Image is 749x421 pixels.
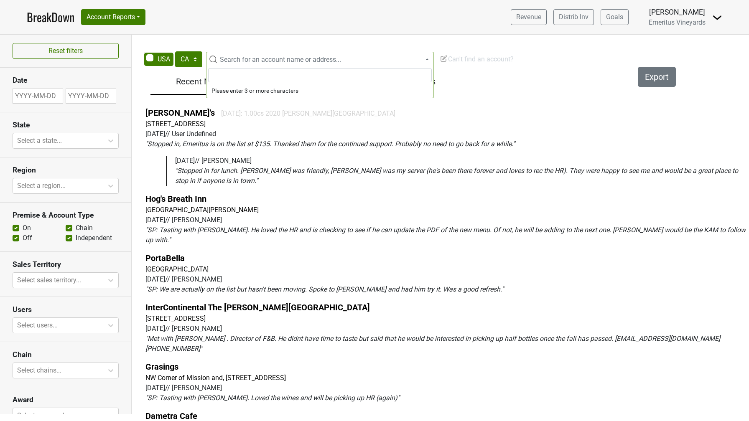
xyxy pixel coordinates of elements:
em: " SP: Tasting with [PERSON_NAME]. He loved the HR and is checking to see if he can update the PDF... [145,226,746,244]
h3: Sales Territory [13,260,119,269]
a: Grasings [145,362,178,372]
h5: Recent Notes [155,76,247,86]
a: Goals [601,9,629,25]
h3: Date [13,76,119,85]
label: Independent [76,233,112,243]
div: [DATE] // User Undefined [145,129,746,139]
span: Search for an account name or address... [220,56,341,63]
span: Can't find an account? [440,55,514,63]
a: [STREET_ADDRESS] [145,314,206,322]
h3: Region [13,166,119,175]
label: Chain [76,223,93,233]
div: [DATE] // [PERSON_NAME] [145,324,746,334]
a: [GEOGRAPHIC_DATA] [145,265,209,273]
input: YYYY-MM-DD [66,89,116,104]
li: Please enter 3 or more characters [206,84,433,98]
em: " SP: Tasting with [PERSON_NAME]. Loved the wines and will be picking up HR (again) " [145,394,400,402]
a: [GEOGRAPHIC_DATA][PERSON_NAME] [145,206,259,214]
button: Export [638,67,676,87]
h3: Chain [13,350,119,359]
img: Edit [440,54,448,63]
a: Distrib Inv [553,9,594,25]
div: [PERSON_NAME] [649,7,706,18]
a: Dametra Cafe [145,411,197,421]
label: Off [23,233,32,243]
h3: Premise & Account Type [13,211,119,220]
a: BreakDown [27,8,74,26]
div: [DATE] // [PERSON_NAME] [145,215,746,225]
span: Emeritus Vineyards [649,18,706,26]
button: Account Reports [81,9,145,25]
div: [DATE] // [PERSON_NAME] [145,383,746,393]
a: [STREET_ADDRESS] [145,120,206,128]
div: [DATE] // [PERSON_NAME] [175,156,746,166]
a: [PERSON_NAME]'s [145,108,215,118]
em: " Stopped in for lunch. [PERSON_NAME] was friendly, [PERSON_NAME] was my server (he's been there ... [175,167,738,185]
em: " Met with [PERSON_NAME] . Director of F&B. He didnt have time to taste but said that he would be... [145,335,720,353]
div: [DATE] // [PERSON_NAME] [145,274,746,284]
a: Revenue [511,9,547,25]
span: [DATE]: 1.00cs 2020 [PERSON_NAME][GEOGRAPHIC_DATA] [221,109,395,117]
a: InterContinental The [PERSON_NAME][GEOGRAPHIC_DATA] [145,302,370,312]
h3: State [13,121,119,129]
h3: Users [13,305,119,314]
a: PortaBella [145,253,185,263]
a: NW Corner of Mission and, [STREET_ADDRESS] [145,374,286,382]
label: On [23,223,31,233]
input: YYYY-MM-DD [13,89,63,104]
img: Dropdown Menu [712,13,722,23]
em: " SP: We are actually on the list but hasn't been moving. Spoke to [PERSON_NAME] and had him try ... [145,285,504,293]
em: " Stopped in, Emeritus is on the list at $135. Thanked them for the continued support. Probably n... [145,140,515,148]
a: Hog's Breath Inn [145,194,206,204]
h3: Award [13,396,119,404]
button: Reset filters [13,43,119,59]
